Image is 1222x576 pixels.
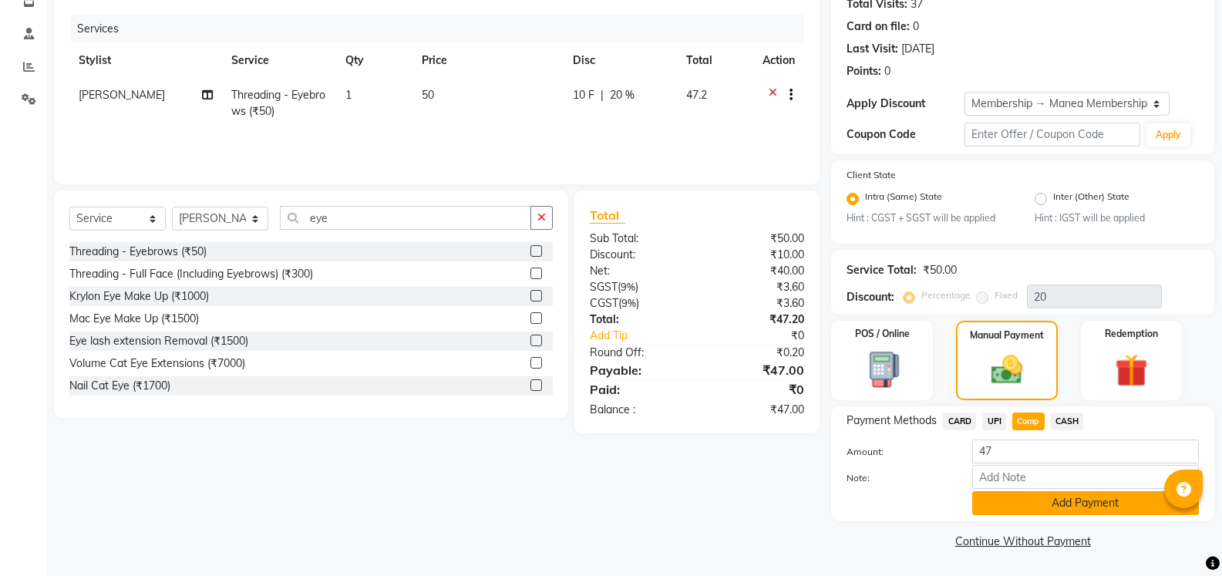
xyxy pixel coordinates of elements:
[943,413,976,430] span: CARD
[1105,327,1158,341] label: Redemption
[697,402,816,418] div: ₹47.00
[578,247,697,263] div: Discount:
[847,211,1011,225] small: Hint : CGST + SGST will be applied
[69,244,207,260] div: Threading - Eyebrows (₹50)
[69,266,313,282] div: Threading - Full Face (Including Eyebrows) (₹300)
[578,279,697,295] div: ( )
[856,350,909,389] img: _pos-terminal.svg
[280,206,531,230] input: Search or Scan
[590,207,625,224] span: Total
[578,402,697,418] div: Balance :
[621,297,636,309] span: 9%
[835,445,960,459] label: Amount:
[970,328,1044,342] label: Manual Payment
[578,361,697,379] div: Payable:
[1146,123,1190,147] button: Apply
[753,43,804,78] th: Action
[79,88,165,102] span: [PERSON_NAME]
[590,280,618,294] span: SGST
[1051,413,1084,430] span: CASH
[697,279,816,295] div: ₹3.60
[686,88,707,102] span: 47.2
[847,96,964,112] div: Apply Discount
[578,231,697,247] div: Sub Total:
[835,471,960,485] label: Note:
[697,247,816,263] div: ₹10.00
[422,88,434,102] span: 50
[412,43,564,78] th: Price
[981,352,1032,388] img: _cash.svg
[578,380,697,399] div: Paid:
[697,295,816,312] div: ₹3.60
[697,231,816,247] div: ₹50.00
[865,190,942,208] label: Intra (Same) State
[610,87,635,103] span: 20 %
[972,440,1199,463] input: Amount
[69,43,222,78] th: Stylist
[921,288,971,302] label: Percentage
[578,328,717,344] a: Add Tip
[697,312,816,328] div: ₹47.20
[69,333,248,349] div: Eye lash extension Removal (₹1500)
[1012,413,1045,430] span: Comp
[336,43,412,78] th: Qty
[1053,190,1129,208] label: Inter (Other) State
[847,168,896,182] label: Client State
[697,380,816,399] div: ₹0
[697,345,816,361] div: ₹0.20
[847,41,898,57] div: Last Visit:
[847,126,964,143] div: Coupon Code
[964,123,1140,147] input: Enter Offer / Coupon Code
[578,295,697,312] div: ( )
[578,263,697,279] div: Net:
[697,263,816,279] div: ₹40.00
[69,311,199,327] div: Mac Eye Make Up (₹1500)
[1035,211,1199,225] small: Hint : IGST will be applied
[69,355,245,372] div: Volume Cat Eye Extensions (₹7000)
[834,534,1211,550] a: Continue Without Payment
[847,413,937,429] span: Payment Methods
[972,491,1199,515] button: Add Payment
[69,288,209,305] div: Krylon Eye Make Up (₹1000)
[982,413,1006,430] span: UPI
[590,296,618,310] span: CGST
[1105,350,1158,391] img: _gift.svg
[847,19,910,35] div: Card on file:
[697,361,816,379] div: ₹47.00
[231,88,325,118] span: Threading - Eyebrows (₹50)
[578,312,697,328] div: Total:
[847,289,894,305] div: Discount:
[972,465,1199,489] input: Add Note
[345,88,352,102] span: 1
[677,43,753,78] th: Total
[573,87,594,103] span: 10 F
[69,378,170,394] div: Nail Cat Eye (₹1700)
[578,345,697,361] div: Round Off:
[847,262,917,278] div: Service Total:
[913,19,919,35] div: 0
[884,63,890,79] div: 0
[855,327,910,341] label: POS / Online
[847,63,881,79] div: Points:
[995,288,1018,302] label: Fixed
[222,43,336,78] th: Service
[901,41,934,57] div: [DATE]
[717,328,816,344] div: ₹0
[621,281,635,293] span: 9%
[71,15,816,43] div: Services
[601,87,604,103] span: |
[923,262,957,278] div: ₹50.00
[564,43,678,78] th: Disc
